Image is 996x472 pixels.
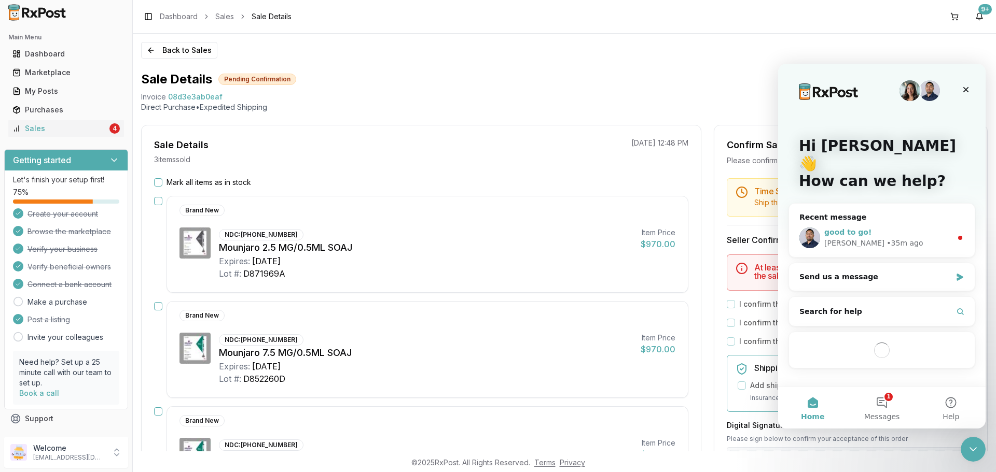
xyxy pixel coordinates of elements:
[252,255,281,267] div: [DATE]
[179,333,211,364] img: Mounjaro 7.5 MG/0.5ML SOAJ
[8,119,124,138] a: Sales4
[243,373,285,385] div: D852260D
[27,209,98,219] span: Create your account
[219,229,303,240] div: NDC: [PHONE_NUMBER]
[215,11,234,22] a: Sales
[27,244,98,254] span: Verify your business
[754,263,966,280] h5: At least one item must be marked as in stock to confirm the sale.
[754,187,966,195] h5: Time Sensitive
[534,458,556,467] a: Terms
[160,11,292,22] nav: breadcrumb
[33,443,105,453] p: Welcome
[727,420,975,431] h3: Digital Signature
[10,444,27,461] img: User avatar
[8,82,124,101] a: My Posts
[219,360,250,373] div: Expires:
[160,11,198,22] a: Dashboard
[8,33,124,41] h2: Main Menu
[252,11,292,22] span: Sale Details
[641,227,675,238] div: Item Price
[179,438,211,469] img: Mounjaro 7.5 MG/0.5ML SOAJ
[754,198,894,207] span: Ship this package by end of day [DATE] .
[179,205,225,216] div: Brand New
[168,92,223,102] span: 08d3e3ab0eaf
[8,45,124,63] a: Dashboard
[12,105,120,115] div: Purchases
[27,314,70,325] span: Post a listing
[219,439,303,451] div: NDC: [PHONE_NUMBER]
[19,389,59,397] a: Book a call
[961,437,986,462] iframe: Intercom live chat
[727,234,975,246] h3: Seller Confirmation
[219,451,632,465] div: Mounjaro 7.5 MG/0.5ML SOAJ
[12,67,120,78] div: Marketplace
[19,357,113,388] p: Need help? Set up a 25 minute call with our team to set up.
[750,393,966,403] p: Insurance covers loss, damage, or theft during transit.
[27,226,111,237] span: Browse the marketplace
[219,255,250,267] div: Expires:
[141,102,988,112] p: Direct Purchase • Expedited Shipping
[27,262,111,272] span: Verify beneficial owners
[978,4,992,15] div: 9+
[219,240,632,255] div: Mounjaro 2.5 MG/0.5ML SOAJ
[27,297,87,307] a: Make a purchase
[12,49,120,59] div: Dashboard
[219,334,303,346] div: NDC: [PHONE_NUMBER]
[4,4,71,21] img: RxPost Logo
[12,86,120,96] div: My Posts
[27,279,112,290] span: Connect a bank account
[971,8,988,25] button: 9+
[4,46,128,62] button: Dashboard
[4,83,128,99] button: My Posts
[13,154,71,166] h3: Getting started
[141,71,212,88] h1: Sale Details
[750,380,948,391] label: Add shipping insurance for $0.00 ( 1.5 % of order value)
[154,154,190,165] p: 3 item s sold
[167,177,251,188] label: Mark all items as in stock
[4,102,128,118] button: Purchases
[727,155,975,166] div: Please confirm you have all items in stock before proceeding
[219,267,241,280] div: Lot #:
[154,138,209,152] div: Sale Details
[179,415,225,426] div: Brand New
[560,458,585,467] a: Privacy
[179,227,211,259] img: Mounjaro 2.5 MG/0.5ML SOAJ
[727,435,975,443] p: Please sign below to confirm your acceptance of this order
[13,187,29,197] span: 75 %
[243,267,285,280] div: D871969A
[754,364,966,372] h5: Shipping Insurance
[641,238,675,250] div: $970.00
[13,175,119,185] p: Let's finish your setup first!
[219,373,241,385] div: Lot #:
[27,332,103,342] a: Invite your colleagues
[641,343,675,355] div: $970.00
[4,409,128,428] button: Support
[218,74,296,85] div: Pending Confirmation
[739,299,970,309] label: I confirm that the 0 selected items are in stock and ready to ship
[641,438,675,448] div: Item Price
[727,138,786,152] div: Confirm Sale
[641,333,675,343] div: Item Price
[219,346,632,360] div: Mounjaro 7.5 MG/0.5ML SOAJ
[25,432,60,442] span: Feedback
